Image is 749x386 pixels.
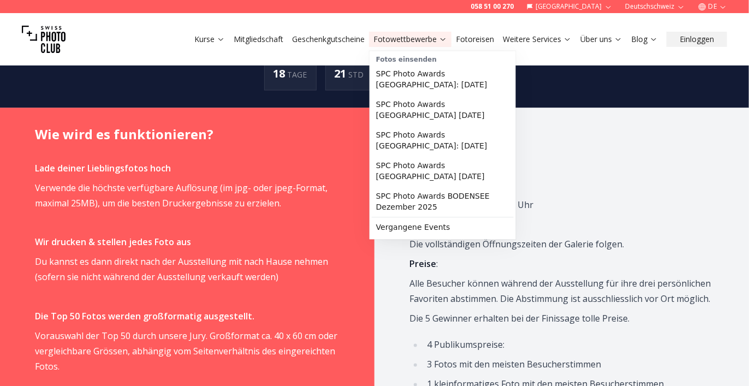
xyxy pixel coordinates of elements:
p: Die 5 Gewinner erhalten bei der Finissage tolle Preise. [409,311,714,326]
li: 3 Fotos mit den meisten Besucherstimmen [424,357,714,372]
span: 18 [274,66,288,81]
button: Weitere Services [498,32,576,47]
p: Alle Besucher können während der Ausstellung für ihre drei persönlichen Favoriten abstimmen. Die ... [409,276,714,307]
h2: Wie wird es funktionieren? [35,126,340,143]
a: Über uns [580,34,622,45]
a: SPC Photo Awards [GEOGRAPHIC_DATA] [DATE] [372,94,514,125]
a: SPC Photo Awards BODENSEE Dezember 2025 [372,186,514,217]
button: Blog [627,32,662,47]
a: SPC Photo Awards [GEOGRAPHIC_DATA] [DATE] [372,156,514,186]
img: Swiss photo club [22,17,66,61]
a: Geschenkgutscheine [292,34,365,45]
a: 058 51 00 270 [471,2,514,11]
button: Kurse [190,32,229,47]
li: 4 Publikumspreise: [424,337,714,353]
button: Über uns [576,32,627,47]
strong: Preise [409,258,436,270]
button: Fotoreisen [451,32,498,47]
span: Du kannst es dann direkt nach der Ausstellung mit nach Hause nehmen (sofern sie nicht während der... [35,256,328,283]
button: Fotowettbewerbe [369,32,451,47]
span: TAGE [288,69,307,80]
a: Fotowettbewerbe [373,34,447,45]
strong: Die Top 50 Fotos werden großformatig ausgestellt. [35,311,254,323]
p: Finissage: [DATE] [409,217,714,233]
p: Verwende die höchste verfügbare Auflösung (im jpg- oder jpeg-Format, maximal 25MB), um die besten... [35,180,340,211]
h2: Programm [409,143,714,161]
p: Vorauswahl der Top 50 durch unsere Jury. Großformat ca. 40 x 60 cm oder vergleichbare Grössen, ab... [35,329,340,375]
a: Fotoreisen [456,34,494,45]
p: Die vollständigen Öffnungszeiten der Galerie folgen. [409,237,714,252]
a: SPC Photo Awards [GEOGRAPHIC_DATA]: [DATE] [372,125,514,156]
button: Geschenkgutscheine [288,32,369,47]
div: Fotos einsenden [372,53,514,64]
span: STD [349,69,364,80]
strong: Lade deiner Lieblingsfotos hoch [35,162,171,174]
a: Kurse [194,34,225,45]
button: Einloggen [667,32,727,47]
p: : [409,257,714,272]
button: Mitgliedschaft [229,32,288,47]
a: Weitere Services [503,34,572,45]
a: SPC Photo Awards [GEOGRAPHIC_DATA]: [DATE] [372,64,514,94]
p: Vernissage: [DATE], 17-20 Uhr [409,198,714,213]
a: Vergangene Events [372,217,514,237]
strong: Wir drucken & stellen jedes Foto aus [35,236,191,248]
a: Blog [631,34,658,45]
a: Mitgliedschaft [234,34,283,45]
span: 21 [335,66,349,81]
